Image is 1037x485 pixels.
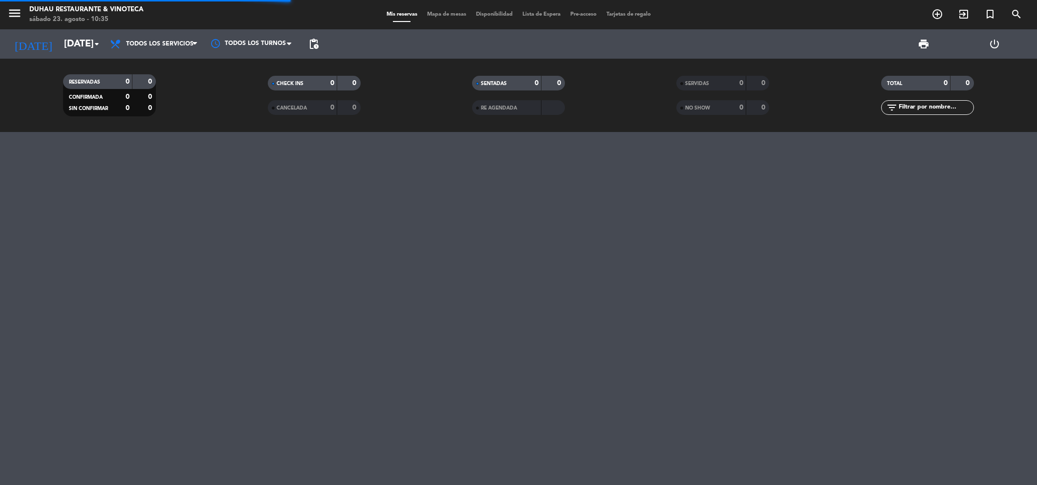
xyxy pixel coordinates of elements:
span: pending_actions [308,38,320,50]
span: RE AGENDADA [481,106,517,110]
span: Todos los servicios [126,41,194,47]
strong: 0 [761,80,767,87]
span: TOTAL [887,81,902,86]
span: SIN CONFIRMAR [69,106,108,111]
strong: 0 [126,78,130,85]
strong: 0 [148,93,154,100]
strong: 0 [944,80,948,87]
i: exit_to_app [958,8,970,20]
i: power_settings_new [989,38,1000,50]
button: menu [7,6,22,24]
strong: 0 [330,80,334,87]
span: Pre-acceso [565,12,602,17]
div: sábado 23. agosto - 10:35 [29,15,144,24]
i: menu [7,6,22,21]
strong: 0 [148,78,154,85]
span: CONFIRMADA [69,95,103,100]
strong: 0 [352,104,358,111]
span: CHECK INS [277,81,303,86]
strong: 0 [739,80,743,87]
span: Mis reservas [382,12,422,17]
strong: 0 [966,80,972,87]
span: Lista de Espera [518,12,565,17]
strong: 0 [352,80,358,87]
strong: 0 [535,80,539,87]
strong: 0 [148,105,154,111]
span: Disponibilidad [471,12,518,17]
i: turned_in_not [984,8,996,20]
i: [DATE] [7,33,59,55]
span: SERVIDAS [685,81,709,86]
span: Tarjetas de regalo [602,12,656,17]
div: LOG OUT [959,29,1030,59]
span: RESERVADAS [69,80,100,85]
strong: 0 [126,105,130,111]
strong: 0 [739,104,743,111]
strong: 0 [761,104,767,111]
strong: 0 [330,104,334,111]
i: filter_list [886,102,898,113]
strong: 0 [557,80,563,87]
strong: 0 [126,93,130,100]
span: CANCELADA [277,106,307,110]
i: add_circle_outline [931,8,943,20]
span: NO SHOW [685,106,710,110]
i: arrow_drop_down [91,38,103,50]
span: Mapa de mesas [422,12,471,17]
i: search [1011,8,1022,20]
span: print [918,38,929,50]
input: Filtrar por nombre... [898,102,973,113]
div: Duhau Restaurante & Vinoteca [29,5,144,15]
span: SENTADAS [481,81,507,86]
